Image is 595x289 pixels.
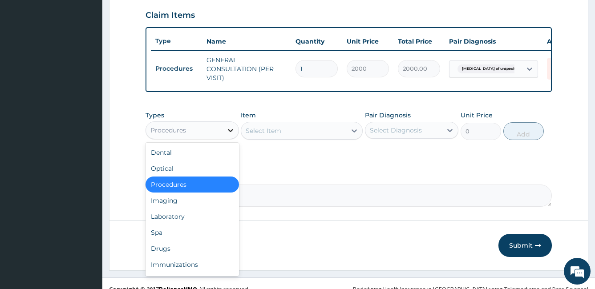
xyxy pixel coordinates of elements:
th: Name [202,32,291,50]
th: Type [151,33,202,49]
td: Procedures [151,60,202,77]
td: GENERAL CONSULTATION (PER VISIT) [202,51,291,87]
div: Optical [146,161,239,177]
div: Dental [146,144,239,161]
div: Procedures [146,177,239,193]
label: Pair Diagnosis [365,111,411,120]
span: We're online! [52,88,123,177]
th: Unit Price [342,32,393,50]
div: Procedures [150,126,186,135]
label: Item [241,111,256,120]
label: Types [146,112,164,119]
div: Select Item [246,126,281,135]
label: Comment [146,172,552,180]
th: Quantity [291,32,342,50]
div: Imaging [146,193,239,209]
div: Immunizations [146,257,239,273]
button: Add [503,122,544,140]
div: Others [146,273,239,289]
div: Minimize live chat window [146,4,167,26]
textarea: Type your message and hit 'Enter' [4,194,170,225]
h3: Claim Items [146,11,195,20]
img: d_794563401_company_1708531726252_794563401 [16,44,36,67]
div: Select Diagnosis [370,126,422,135]
label: Unit Price [461,111,493,120]
th: Total Price [393,32,445,50]
th: Pair Diagnosis [445,32,542,50]
div: Laboratory [146,209,239,225]
div: Chat with us now [46,50,150,61]
div: Spa [146,225,239,241]
th: Actions [542,32,587,50]
button: Submit [498,234,552,257]
span: [MEDICAL_DATA] of unspecified ... [457,64,529,73]
div: Drugs [146,241,239,257]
